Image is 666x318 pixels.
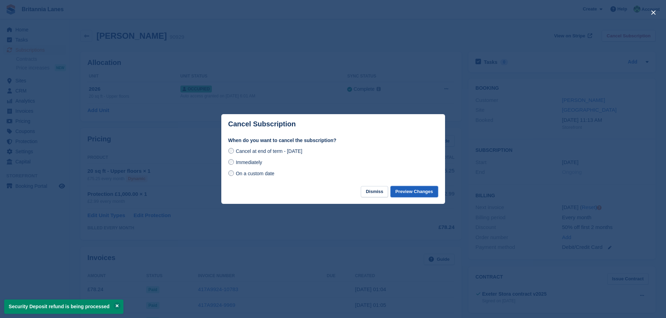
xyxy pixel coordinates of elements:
[236,160,262,165] span: Immediately
[361,186,388,198] button: Dismiss
[236,148,302,154] span: Cancel at end of term - [DATE]
[228,170,234,176] input: On a custom date
[228,120,296,128] p: Cancel Subscription
[228,159,234,165] input: Immediately
[391,186,438,198] button: Preview Changes
[4,299,123,314] p: Security Deposit refund is being processed
[228,137,438,144] label: When do you want to cancel the subscription?
[236,171,274,176] span: On a custom date
[648,7,659,18] button: close
[228,148,234,154] input: Cancel at end of term - [DATE]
